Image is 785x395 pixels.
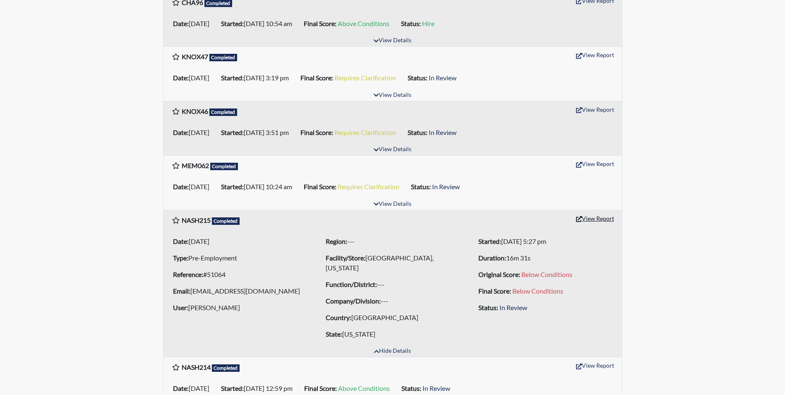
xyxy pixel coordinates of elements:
b: Final Score: [304,19,336,27]
b: Date: [173,19,189,27]
li: [DATE] 3:51 pm [218,126,297,139]
b: MEM062 [182,161,209,169]
b: Started: [221,128,244,136]
li: [DATE] [170,71,218,84]
li: #51064 [170,268,310,281]
li: --- [322,235,463,248]
span: In Review [432,183,460,190]
li: [DATE] [170,17,218,30]
b: Final Score: [304,183,336,190]
b: Email: [173,287,190,295]
span: Requires Clarification [334,128,396,136]
li: --- [322,294,463,308]
button: View Details [370,35,415,46]
b: Company/Division: [326,297,381,305]
b: Status: [411,183,431,190]
li: --- [322,278,463,291]
b: Started: [221,19,244,27]
b: Duration: [478,254,506,262]
li: [US_STATE] [322,328,463,341]
li: [DATE] [170,126,218,139]
button: View Report [572,212,618,225]
b: Status: [408,74,427,82]
li: [DATE] [170,382,218,395]
button: View Details [370,144,415,155]
span: Completed [212,217,240,225]
b: NASH214 [182,363,211,371]
b: Date: [173,384,189,392]
span: In Review [423,384,450,392]
span: In Review [499,303,527,311]
li: 16m 31s [475,251,615,265]
b: Region: [326,237,347,245]
b: Facility/Store: [326,254,365,262]
span: In Review [429,74,456,82]
b: NASH215 [182,216,211,224]
li: [PERSON_NAME] [170,301,310,314]
span: Above Conditions [338,384,390,392]
span: Above Conditions [338,19,389,27]
span: Completed [209,54,238,61]
span: Completed [210,163,238,170]
b: User: [173,303,188,311]
b: Final Score: [300,128,333,136]
b: Final Score: [300,74,333,82]
li: [DATE] 12:59 pm [218,382,301,395]
li: [DATE] 5:27 pm [475,235,615,248]
b: KNOX47 [182,53,208,60]
b: Date: [173,237,189,245]
b: Started: [221,384,244,392]
b: Reference: [173,270,203,278]
button: View Report [572,157,618,170]
span: Requires Clarification [338,183,399,190]
li: [DATE] [170,180,218,193]
b: Status: [478,303,498,311]
button: View Report [572,103,618,116]
b: Date: [173,183,189,190]
button: View Report [572,48,618,61]
button: View Details [370,90,415,101]
li: [GEOGRAPHIC_DATA], [US_STATE] [322,251,463,275]
li: Pre-Employment [170,251,310,265]
b: State: [326,330,342,338]
b: Started: [221,183,244,190]
button: Hide Details [370,346,415,357]
b: Date: [173,128,189,136]
li: [EMAIL_ADDRESS][DOMAIN_NAME] [170,284,310,298]
b: Country: [326,313,351,321]
b: Final Score: [478,287,511,295]
b: KNOX46 [182,107,208,115]
li: [DATE] [170,235,310,248]
b: Type: [173,254,188,262]
li: [GEOGRAPHIC_DATA] [322,311,463,324]
b: Started: [221,74,244,82]
span: Completed [212,364,240,372]
b: Original Score: [478,270,520,278]
b: Started: [478,237,501,245]
span: Below Conditions [512,287,563,295]
li: [DATE] 3:19 pm [218,71,297,84]
b: Status: [401,19,421,27]
li: [DATE] 10:54 am [218,17,300,30]
b: Status: [401,384,421,392]
b: Date: [173,74,189,82]
span: Requires Clarification [334,74,396,82]
b: Status: [408,128,427,136]
span: Completed [209,108,238,116]
b: Function/District: [326,280,377,288]
span: Hire [422,19,435,27]
span: Below Conditions [521,270,572,278]
button: View Details [370,199,415,210]
button: View Report [572,359,618,372]
span: In Review [429,128,456,136]
li: [DATE] 10:24 am [218,180,300,193]
b: Final Score: [304,384,337,392]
